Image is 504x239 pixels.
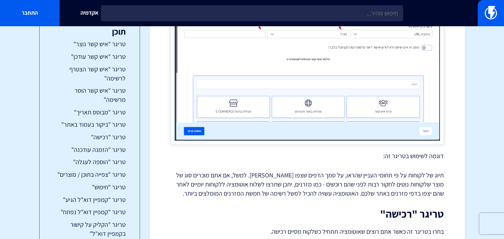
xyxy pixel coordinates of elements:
a: טריגר "איש קשר עודכן" [54,52,126,61]
a: טריגר "חיפוש" [54,183,126,192]
a: טריגר "הוספה לעגלה" [54,157,126,167]
p: בחרו בטריגר זה כאשר אתם רוצים שאוטומציה תתחיל כשלקוח מסיים רכישה. [171,227,444,237]
h3: תוכן [54,27,126,36]
a: טריגר "הקליק על קישור בקמפיין דוא"ל" [54,220,126,238]
input: חיפוש מהיר... [101,5,403,21]
a: טריגר "ביקור בעמוד באתר" [54,120,126,129]
a: טריגר "קמפיין דוא"ל הגיע" [54,195,126,204]
a: טריגר "איש קשר הצטרף לרשימה" [54,65,126,83]
a: טריגר "איש קשר הוסר מרשימה" [54,86,126,104]
a: טריגר "מבוסס תאריך" [54,108,126,117]
p: תיוג של לקוחות על פי תחומי העניין שהראו, על סמך הדפים שצפו [PERSON_NAME]. למשל, אם אתם מוכרים סוג... [171,171,444,198]
a: טריגר "רכישה" [54,133,126,142]
p: דוגמה לשימוש בטריגר זה: [171,152,444,161]
h2: טריגר "רכישה" [171,208,444,220]
a: טריגר "צפייה בתוכן / מוצרים" [54,170,126,179]
a: טריגר "איש קשר נוצר" [54,40,126,49]
a: טריגר "קמפיין דוא"ל נפתח" [54,208,126,217]
a: טריגר "הזמנה עודכנה" [54,145,126,154]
